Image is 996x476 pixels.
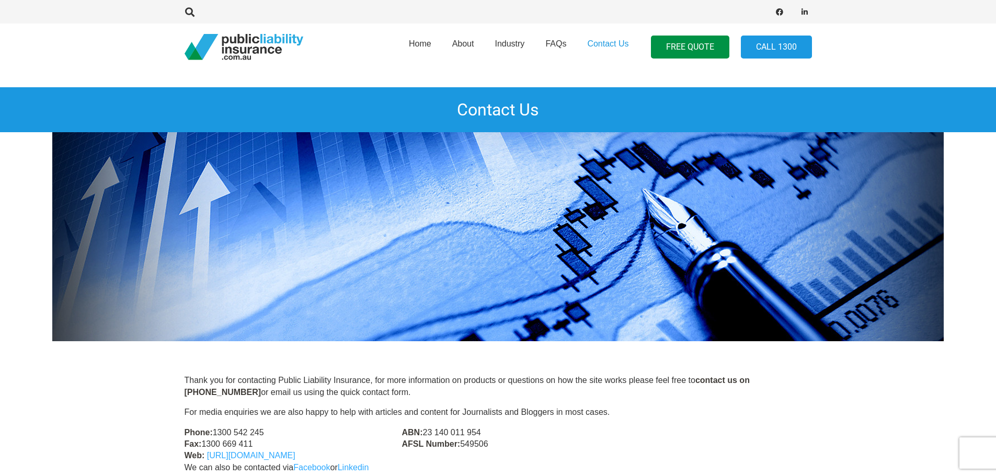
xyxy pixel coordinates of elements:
strong: Phone: [185,428,213,437]
strong: Web: [185,451,205,460]
p: We can also be contacted via or [185,462,812,473]
span: About [452,39,474,48]
a: Facebook [772,5,787,19]
a: FAQs [535,20,577,74]
span: FAQs [545,39,566,48]
a: Linkedin [338,463,369,472]
span: Contact Us [587,39,628,48]
p: Thank you for contacting Public Liability Insurance, for more information on products or question... [185,375,812,398]
a: Contact Us [577,20,639,74]
strong: ABN: [402,428,422,437]
a: [URL][DOMAIN_NAME] [207,451,295,460]
img: Premium Funding Insurance [52,132,944,341]
a: About [442,20,485,74]
a: LinkedIn [797,5,812,19]
a: Search [180,7,201,17]
a: Facebook [293,463,330,472]
p: 23 140 011 954 549506 [402,427,594,450]
span: Industry [495,39,524,48]
strong: AFSL Number: [402,439,460,448]
p: 1300 542 245 1300 669 411 [185,427,377,462]
a: Industry [484,20,535,74]
a: Home [398,20,442,74]
a: pli_logotransparent [185,34,303,60]
a: FREE QUOTE [651,36,729,59]
strong: contact us on [PHONE_NUMBER] [185,376,750,396]
strong: Fax: [185,439,202,448]
span: Home [409,39,431,48]
p: For media enquiries we are also happy to help with articles and content for Journalists and Blogg... [185,407,812,418]
a: Call 1300 [741,36,812,59]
